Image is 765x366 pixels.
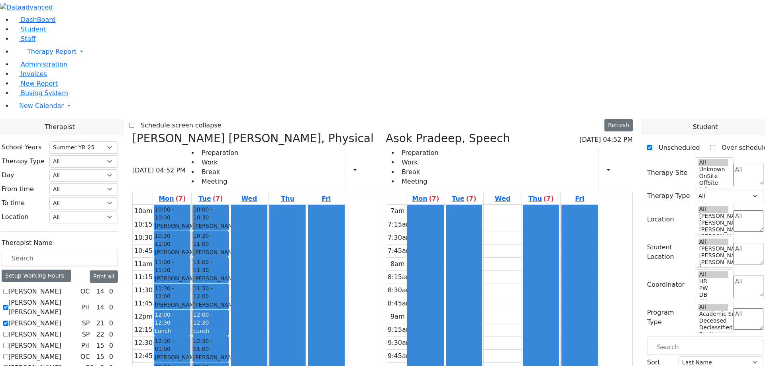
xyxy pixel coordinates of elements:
[13,89,68,97] a: Busing System
[193,258,228,274] span: 11:00 - 11:30
[389,312,406,321] div: 9am
[193,206,228,222] span: 10:00 - 10:30
[21,35,35,43] span: Staff
[13,16,56,23] a: DashBoard
[94,330,106,339] div: 22
[647,308,690,327] label: Program Type
[155,248,189,264] div: [PERSON_NAME]
[108,330,115,339] div: 0
[647,243,690,262] label: Student Location
[734,243,763,264] textarea: Search
[21,70,47,78] span: Invoices
[108,319,115,328] div: 0
[647,168,688,178] label: Therapy Site
[389,259,406,269] div: 8am
[614,164,618,177] div: Report
[698,324,729,331] option: Declassified
[94,352,106,362] div: 15
[13,70,47,78] a: Invoices
[77,287,93,296] div: OC
[698,259,729,266] option: [PERSON_NAME] 3
[198,158,238,167] li: Work
[698,298,729,305] option: AH
[94,341,106,350] div: 15
[133,312,154,321] div: 12pm
[2,251,118,266] input: Search
[386,325,414,335] div: 9:15am
[734,210,763,232] textarea: Search
[155,206,189,222] span: 10:00 - 10:30
[698,186,729,193] option: WP
[2,157,45,166] label: Therapy Type
[155,222,189,238] div: [PERSON_NAME]
[386,351,414,361] div: 9:45am
[8,330,61,339] label: [PERSON_NAME]
[527,193,555,204] a: August 21, 2025
[134,119,222,132] label: Schedule screen collapse
[155,232,189,248] span: 10:30 - 11:00
[8,352,61,362] label: [PERSON_NAME]
[155,301,189,317] div: [PERSON_NAME]
[13,98,765,114] a: New Calendar
[155,337,189,353] span: 12:30 - 01:00
[155,327,189,335] div: Lunch
[698,317,729,324] option: Deceased
[133,220,165,229] div: 10:15am
[193,274,228,291] div: [PERSON_NAME]
[213,194,223,204] label: (7)
[698,292,729,298] option: DB
[647,340,763,355] input: Search
[79,319,93,328] div: SP
[21,89,68,97] span: Busing System
[698,226,729,233] option: [PERSON_NAME] 3
[698,233,729,240] option: [PERSON_NAME] 2
[2,143,41,152] label: School Years
[386,299,414,308] div: 8:45am
[13,35,35,43] a: Staff
[386,246,414,256] div: 7:45am
[133,272,165,282] div: 11:15am
[398,148,438,158] li: Preparation
[698,219,729,226] option: [PERSON_NAME] 4
[13,25,46,33] a: Student
[2,212,29,222] label: Location
[652,141,700,154] label: Unscheduled
[698,304,729,311] option: All
[133,286,165,295] div: 11:30am
[133,351,165,361] div: 12:45pm
[466,194,477,204] label: (7)
[13,80,58,87] a: New Report
[197,193,224,204] a: August 19, 2025
[698,271,729,278] option: All
[133,259,154,269] div: 11am
[78,341,93,350] div: PH
[176,194,186,204] label: (7)
[698,266,729,272] option: [PERSON_NAME] 2
[21,80,58,87] span: New Report
[155,274,189,291] div: [PERSON_NAME]
[193,222,228,238] div: [PERSON_NAME]
[90,270,118,283] button: Print all
[604,119,633,131] button: Refresh
[698,278,729,285] option: HR
[621,164,625,177] div: Setup
[2,238,53,248] label: Therapist Name
[573,193,586,204] a: August 22, 2025
[698,173,729,180] option: OnSite
[155,311,174,326] span: 12:00 - 12:30
[132,166,186,175] span: [DATE] 04:52 PM
[698,311,729,317] option: Academic Support
[2,270,71,282] div: Setup Working Hours
[698,245,729,252] option: [PERSON_NAME] 5
[698,166,729,173] option: Unknown
[698,285,729,292] option: PW
[734,276,763,297] textarea: Search
[77,352,93,362] div: OC
[133,299,165,308] div: 11:45am
[2,198,25,208] label: To time
[193,284,228,301] span: 11:30 - 12:00
[698,331,729,338] option: Declines
[198,148,238,158] li: Preparation
[108,352,115,362] div: 0
[410,193,441,204] a: August 18, 2025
